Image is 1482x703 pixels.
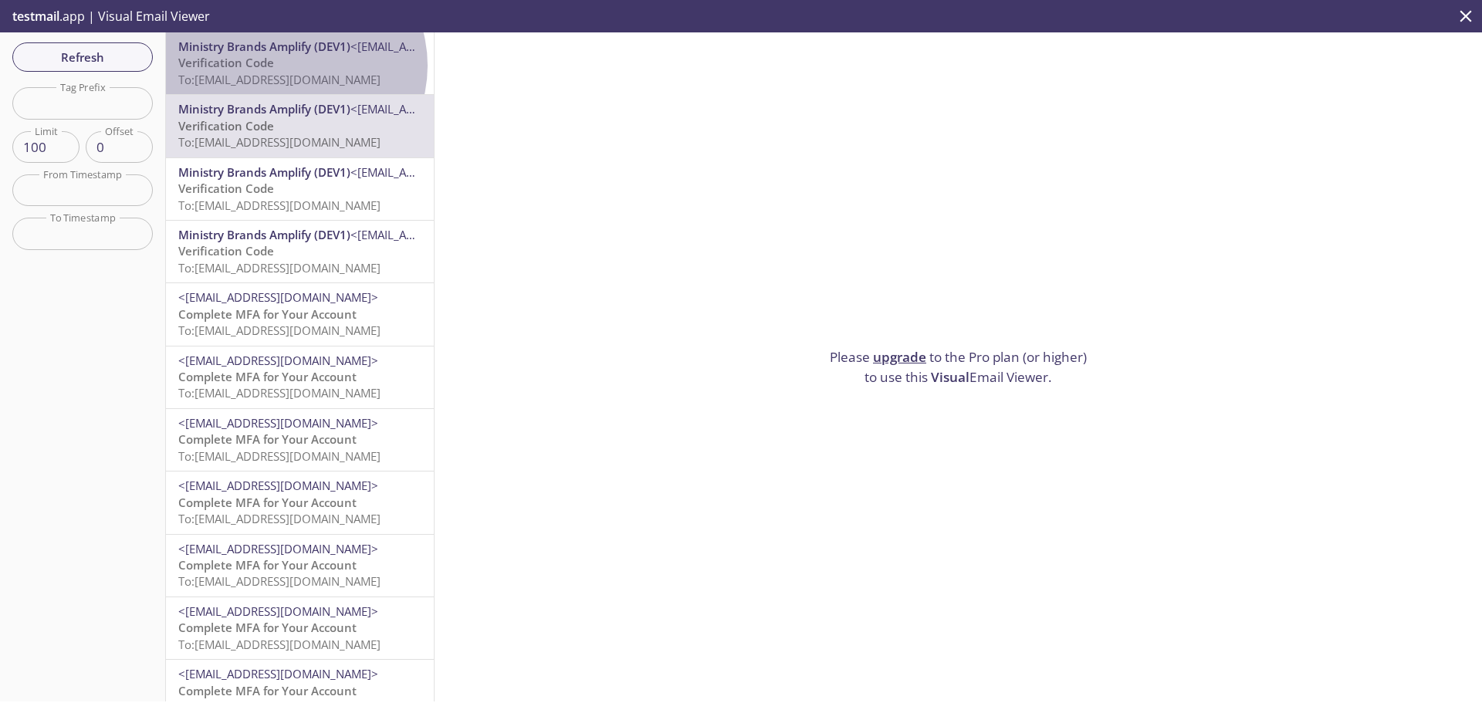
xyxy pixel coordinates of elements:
button: Refresh [12,42,153,72]
span: Ministry Brands Amplify (DEV1) [178,227,350,242]
div: <[EMAIL_ADDRESS][DOMAIN_NAME]>Complete MFA for Your AccountTo:[EMAIL_ADDRESS][DOMAIN_NAME] [166,597,434,659]
div: <[EMAIL_ADDRESS][DOMAIN_NAME]>Complete MFA for Your AccountTo:[EMAIL_ADDRESS][DOMAIN_NAME] [166,471,434,533]
span: Verification Code [178,243,274,259]
span: Verification Code [178,181,274,196]
span: Complete MFA for Your Account [178,431,357,447]
span: <[EMAIL_ADDRESS][DOMAIN_NAME]> [178,603,378,619]
span: Ministry Brands Amplify (DEV1) [178,39,350,54]
span: <[EMAIL_ADDRESS][DOMAIN_NAME]> [178,541,378,556]
span: Verification Code [178,55,274,70]
span: <[EMAIL_ADDRESS][DOMAIN_NAME]> [350,164,550,180]
span: <[EMAIL_ADDRESS][DOMAIN_NAME]> [178,353,378,368]
span: To: [EMAIL_ADDRESS][DOMAIN_NAME] [178,134,381,150]
div: <[EMAIL_ADDRESS][DOMAIN_NAME]>Complete MFA for Your AccountTo:[EMAIL_ADDRESS][DOMAIN_NAME] [166,283,434,345]
span: Complete MFA for Your Account [178,683,357,698]
span: Complete MFA for Your Account [178,557,357,573]
span: To: [EMAIL_ADDRESS][DOMAIN_NAME] [178,511,381,526]
span: To: [EMAIL_ADDRESS][DOMAIN_NAME] [178,260,381,275]
span: testmail [12,8,59,25]
span: To: [EMAIL_ADDRESS][DOMAIN_NAME] [178,72,381,87]
span: Complete MFA for Your Account [178,369,357,384]
div: Ministry Brands Amplify (DEV1)<[EMAIL_ADDRESS][DOMAIN_NAME]>Verification CodeTo:[EMAIL_ADDRESS][D... [166,95,434,157]
span: Verification Code [178,118,274,134]
span: Refresh [25,47,140,67]
span: <[EMAIL_ADDRESS][DOMAIN_NAME]> [350,101,550,117]
span: Ministry Brands Amplify (DEV1) [178,101,350,117]
span: <[EMAIL_ADDRESS][DOMAIN_NAME]> [350,39,550,54]
span: Complete MFA for Your Account [178,620,357,635]
div: <[EMAIL_ADDRESS][DOMAIN_NAME]>Complete MFA for Your AccountTo:[EMAIL_ADDRESS][DOMAIN_NAME] [166,535,434,597]
div: Ministry Brands Amplify (DEV1)<[EMAIL_ADDRESS][DOMAIN_NAME]>Verification CodeTo:[EMAIL_ADDRESS][D... [166,32,434,94]
span: Complete MFA for Your Account [178,495,357,510]
span: To: [EMAIL_ADDRESS][DOMAIN_NAME] [178,323,381,338]
span: To: [EMAIL_ADDRESS][DOMAIN_NAME] [178,198,381,213]
span: To: [EMAIL_ADDRESS][DOMAIN_NAME] [178,637,381,652]
span: To: [EMAIL_ADDRESS][DOMAIN_NAME] [178,573,381,589]
div: <[EMAIL_ADDRESS][DOMAIN_NAME]>Complete MFA for Your AccountTo:[EMAIL_ADDRESS][DOMAIN_NAME] [166,346,434,408]
span: <[EMAIL_ADDRESS][DOMAIN_NAME]> [178,478,378,493]
span: To: [EMAIL_ADDRESS][DOMAIN_NAME] [178,385,381,401]
span: Ministry Brands Amplify (DEV1) [178,164,350,180]
span: To: [EMAIL_ADDRESS][DOMAIN_NAME] [178,448,381,464]
div: Ministry Brands Amplify (DEV1)<[EMAIL_ADDRESS][DOMAIN_NAME]>Verification CodeTo:[EMAIL_ADDRESS][D... [166,221,434,282]
span: <[EMAIL_ADDRESS][DOMAIN_NAME]> [178,666,378,681]
span: Complete MFA for Your Account [178,306,357,322]
a: upgrade [873,348,926,366]
span: <[EMAIL_ADDRESS][DOMAIN_NAME]> [178,289,378,305]
div: <[EMAIL_ADDRESS][DOMAIN_NAME]>Complete MFA for Your AccountTo:[EMAIL_ADDRESS][DOMAIN_NAME] [166,409,434,471]
div: Ministry Brands Amplify (DEV1)<[EMAIL_ADDRESS][DOMAIN_NAME]>Verification CodeTo:[EMAIL_ADDRESS][D... [166,158,434,220]
span: <[EMAIL_ADDRESS][DOMAIN_NAME]> [350,227,550,242]
span: Visual [931,368,969,386]
span: <[EMAIL_ADDRESS][DOMAIN_NAME]> [178,415,378,431]
p: Please to the Pro plan (or higher) to use this Email Viewer. [824,347,1094,387]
